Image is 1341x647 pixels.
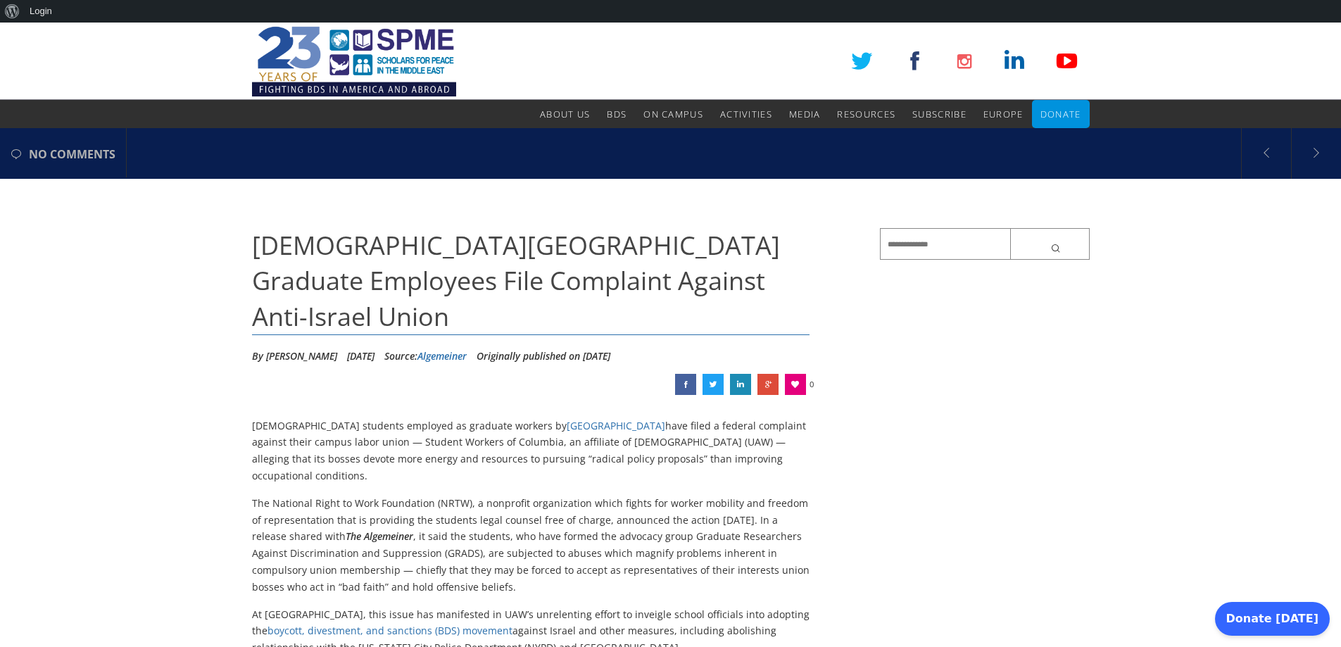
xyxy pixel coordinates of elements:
[837,100,895,128] a: Resources
[540,108,590,120] span: About Us
[757,374,779,395] a: Jewish Columbia University Graduate Employees File Complaint Against Anti-Israel Union
[384,346,467,367] div: Source:
[540,100,590,128] a: About Us
[252,346,337,367] li: By [PERSON_NAME]
[837,108,895,120] span: Resources
[720,108,772,120] span: Activities
[675,374,696,395] a: Jewish Columbia University Graduate Employees File Complaint Against Anti-Israel Union
[912,108,967,120] span: Subscribe
[252,495,810,596] p: The National Right to Work Foundation (NRTW), a nonprofit organization which fights for worker mo...
[417,349,467,363] a: Algemeiner
[252,417,810,484] p: [DEMOGRAPHIC_DATA] students employed as graduate workers by have filed a federal complaint agains...
[983,108,1024,120] span: Europe
[1040,100,1081,128] a: Donate
[267,624,512,637] a: boycott, divestment, and sanctions (BDS) movement
[252,228,780,334] span: [DEMOGRAPHIC_DATA][GEOGRAPHIC_DATA] Graduate Employees File Complaint Against Anti-Israel Union
[252,23,456,100] img: SPME
[730,374,751,395] a: Jewish Columbia University Graduate Employees File Complaint Against Anti-Israel Union
[789,100,821,128] a: Media
[703,374,724,395] a: Jewish Columbia University Graduate Employees File Complaint Against Anti-Israel Union
[477,346,610,367] li: Originally published on [DATE]
[810,374,814,395] span: 0
[607,100,627,128] a: BDS
[643,108,703,120] span: On Campus
[346,529,413,543] em: The Algemeiner
[720,100,772,128] a: Activities
[567,419,665,432] a: [GEOGRAPHIC_DATA]
[912,100,967,128] a: Subscribe
[789,108,821,120] span: Media
[983,100,1024,128] a: Europe
[1040,108,1081,120] span: Donate
[643,100,703,128] a: On Campus
[29,130,115,179] span: no comments
[347,346,374,367] li: [DATE]
[607,108,627,120] span: BDS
